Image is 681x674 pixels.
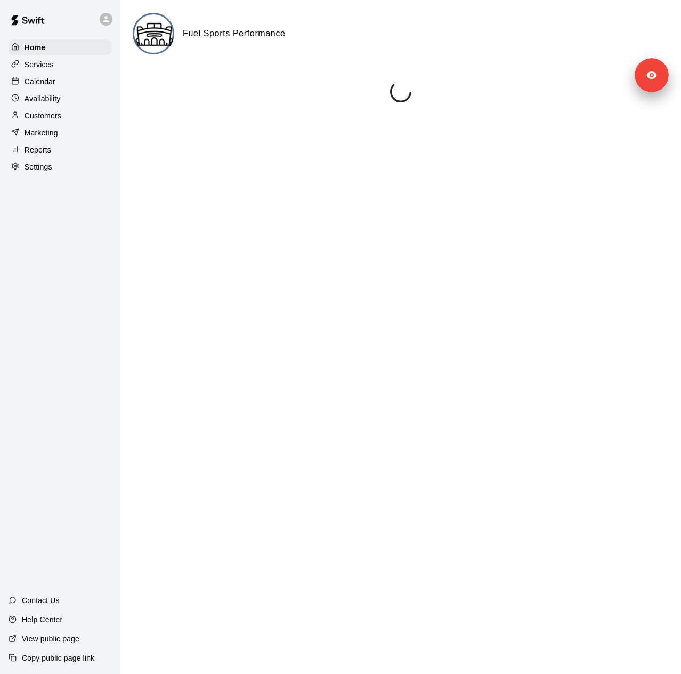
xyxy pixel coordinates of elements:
[25,110,61,121] p: Customers
[25,127,58,138] p: Marketing
[25,162,52,172] p: Settings
[183,27,286,41] h6: Fuel Sports Performance
[9,57,111,73] a: Services
[22,653,94,663] p: Copy public page link
[9,91,111,107] a: Availability
[9,159,111,175] a: Settings
[25,76,55,87] p: Calendar
[25,93,61,104] p: Availability
[9,108,111,124] a: Customers
[22,633,79,644] p: View public page
[9,39,111,55] a: Home
[9,125,111,141] a: Marketing
[25,42,46,53] p: Home
[25,59,54,70] p: Services
[9,142,111,158] a: Reports
[25,145,51,155] p: Reports
[134,14,174,54] img: Fuel Sports Performance logo
[22,595,60,606] p: Contact Us
[9,74,111,90] a: Calendar
[22,614,62,625] p: Help Center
